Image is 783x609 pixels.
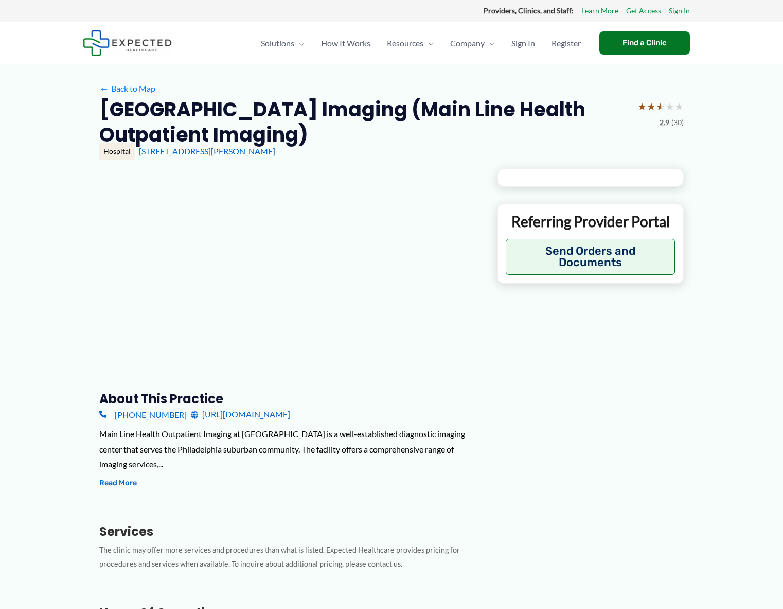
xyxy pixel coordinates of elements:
[99,524,481,540] h3: Services
[665,97,674,116] span: ★
[379,25,442,61] a: ResourcesMenu Toggle
[506,212,675,231] p: Referring Provider Portal
[313,25,379,61] a: How It Works
[294,25,305,61] span: Menu Toggle
[99,426,481,472] div: Main Line Health Outpatient Imaging at [GEOGRAPHIC_DATA] is a well-established diagnostic imaging...
[626,4,661,18] a: Get Access
[99,477,137,490] button: Read More
[99,544,481,571] p: The clinic may offer more services and procedures than what is listed. Expected Healthcare provid...
[139,146,275,156] a: [STREET_ADDRESS][PERSON_NAME]
[637,97,647,116] span: ★
[253,25,313,61] a: SolutionsMenu Toggle
[485,25,495,61] span: Menu Toggle
[450,25,485,61] span: Company
[99,81,155,96] a: ←Back to Map
[581,4,618,18] a: Learn More
[99,143,135,160] div: Hospital
[253,25,589,61] nav: Primary Site Navigation
[671,116,684,129] span: (30)
[506,239,675,275] button: Send Orders and Documents
[99,407,187,422] a: [PHONE_NUMBER]
[83,30,172,56] img: Expected Healthcare Logo - side, dark font, small
[669,4,690,18] a: Sign In
[261,25,294,61] span: Solutions
[674,97,684,116] span: ★
[511,25,535,61] span: Sign In
[599,31,690,55] a: Find a Clinic
[99,83,109,93] span: ←
[387,25,423,61] span: Resources
[442,25,503,61] a: CompanyMenu Toggle
[423,25,434,61] span: Menu Toggle
[321,25,370,61] span: How It Works
[191,407,290,422] a: [URL][DOMAIN_NAME]
[99,97,629,148] h2: [GEOGRAPHIC_DATA] Imaging (Main Line Health Outpatient Imaging)
[99,391,481,407] h3: About this practice
[484,6,574,15] strong: Providers, Clinics, and Staff:
[647,97,656,116] span: ★
[551,25,581,61] span: Register
[543,25,589,61] a: Register
[656,97,665,116] span: ★
[503,25,543,61] a: Sign In
[660,116,669,129] span: 2.9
